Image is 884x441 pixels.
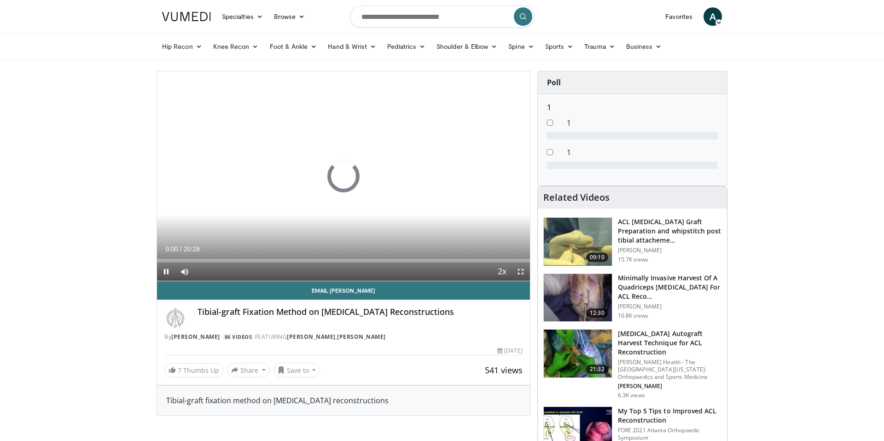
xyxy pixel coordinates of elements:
img: FZUcRHgrY5h1eNdH4xMDoxOjA4MTsiGN.150x105_q85_crop-smart_upscale.jpg [544,274,612,322]
img: 4fa9f870-cdb3-4969-9e53-29e10e3a135f.150x105_q85_crop-smart_upscale.jpg [544,330,612,377]
div: By FEATURING , [164,333,523,341]
div: [DATE] [497,347,522,355]
p: [PERSON_NAME] [618,247,721,254]
strong: Poll [547,77,561,87]
a: Pediatrics [382,37,431,56]
span: 0:00 [165,245,178,253]
button: Share [227,363,270,377]
button: Pause [157,262,175,281]
p: 6.3K views [618,392,645,399]
span: / [180,245,182,253]
dd: 1 [560,117,725,128]
div: Tibial-graft fixation method on [MEDICAL_DATA] reconstructions [166,395,521,406]
a: Hand & Wrist [322,37,382,56]
img: Avatar [164,307,186,329]
a: Foot & Ankle [264,37,323,56]
a: 09:10 ACL [MEDICAL_DATA] Graft Preparation and whipstitch post tibial attacheme… [PERSON_NAME] 15... [543,217,721,266]
a: Favorites [660,7,698,26]
button: Mute [175,262,194,281]
h3: My Top 5 Tips to Improved ACL Reconstruction [618,406,721,425]
p: [PERSON_NAME] [618,303,721,310]
a: Spine [503,37,539,56]
a: [PERSON_NAME] [337,333,386,341]
a: Email [PERSON_NAME] [157,281,530,300]
span: 7 [178,366,181,375]
h4: Related Videos [543,192,610,203]
dd: 1 [560,147,725,158]
a: Specialties [216,7,268,26]
span: 09:10 [586,253,608,262]
button: Playback Rate [493,262,512,281]
a: [PERSON_NAME] [287,333,336,341]
p: 10.8K views [618,312,648,319]
div: Progress Bar [157,259,530,262]
a: Sports [540,37,579,56]
h6: 1 [547,103,718,112]
a: A [704,7,722,26]
a: Browse [268,7,311,26]
span: 21:32 [586,365,608,374]
a: 86 Videos [221,333,255,341]
p: [PERSON_NAME] Health - The [GEOGRAPHIC_DATA][US_STATE]: Orthopaedics and Sports Medicine [618,359,721,381]
a: Shoulder & Elbow [431,37,503,56]
h3: ACL [MEDICAL_DATA] Graft Preparation and whipstitch post tibial attacheme… [618,217,721,245]
input: Search topics, interventions [350,6,534,28]
a: 12:30 Minimally Invasive Harvest Of A Quadriceps [MEDICAL_DATA] For ACL Reco… [PERSON_NAME] 10.8K... [543,273,721,322]
a: Business [621,37,668,56]
video-js: Video Player [157,71,530,281]
button: Save to [273,363,320,377]
p: 15.7K views [618,256,648,263]
span: 541 views [485,365,523,376]
a: Trauma [579,37,621,56]
a: Knee Recon [208,37,264,56]
button: Fullscreen [512,262,530,281]
a: 21:32 [MEDICAL_DATA] Autograft Harvest Technique for ACL Reconstruction [PERSON_NAME] Health - Th... [543,329,721,399]
h4: Tibial-graft Fixation Method on [MEDICAL_DATA] Reconstructions [198,307,523,317]
h3: [MEDICAL_DATA] Autograft Harvest Technique for ACL Reconstruction [618,329,721,357]
h3: Minimally Invasive Harvest Of A Quadriceps [MEDICAL_DATA] For ACL Reco… [618,273,721,301]
a: [PERSON_NAME] [171,333,220,341]
a: Hip Recon [157,37,208,56]
span: 20:28 [184,245,200,253]
p: [PERSON_NAME] [618,383,721,390]
a: 7 Thumbs Up [164,363,223,377]
span: 12:30 [586,308,608,318]
img: VuMedi Logo [162,12,211,21]
img: -TiYc6krEQGNAzh34xMDoxOjBrO-I4W8.150x105_q85_crop-smart_upscale.jpg [544,218,612,266]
